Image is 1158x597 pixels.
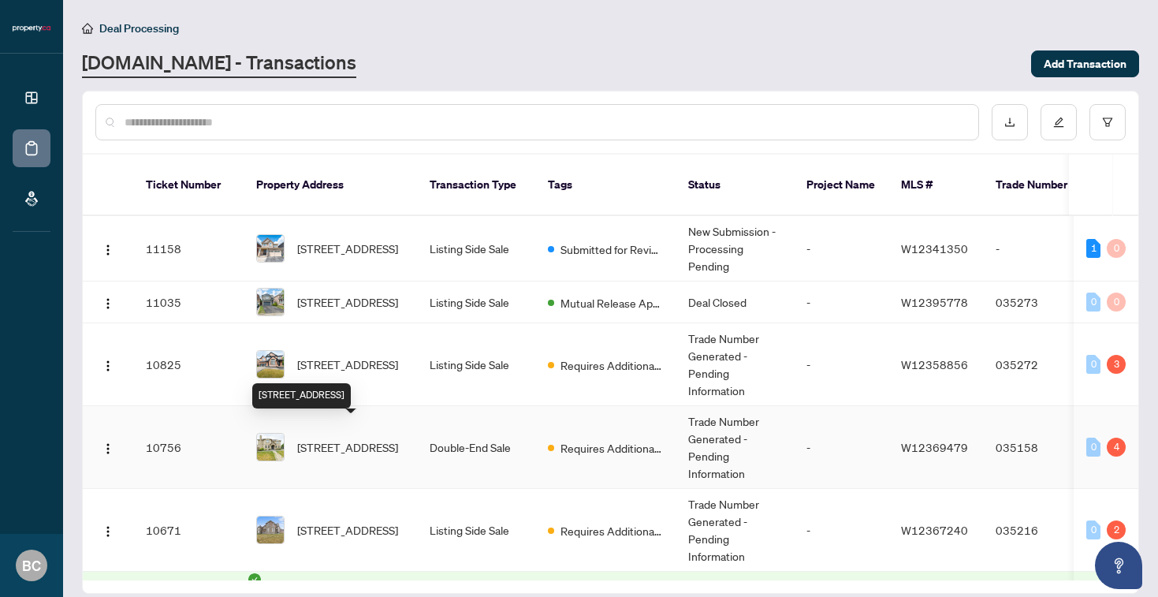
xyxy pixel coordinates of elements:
[794,489,888,572] td: -
[297,240,398,257] span: [STREET_ADDRESS]
[133,489,244,572] td: 10671
[417,155,535,216] th: Transaction Type
[257,235,284,262] img: thumbnail-img
[901,241,968,256] span: W12341350
[794,282,888,323] td: -
[82,23,93,34] span: home
[676,282,794,323] td: Deal Closed
[1107,293,1126,312] div: 0
[992,104,1028,140] button: download
[297,521,398,539] span: [STREET_ADDRESS]
[676,155,794,216] th: Status
[133,216,244,282] td: 11158
[1031,50,1139,77] button: Add Transaction
[257,517,284,543] img: thumbnail-img
[1107,521,1126,539] div: 2
[417,323,535,406] td: Listing Side Sale
[244,155,417,216] th: Property Address
[95,435,121,460] button: Logo
[983,323,1093,406] td: 035272
[297,293,398,311] span: [STREET_ADDRESS]
[133,406,244,489] td: 10756
[1004,117,1015,128] span: download
[95,289,121,315] button: Logo
[1086,521,1100,539] div: 0
[794,406,888,489] td: -
[901,440,968,454] span: W12369479
[983,155,1093,216] th: Trade Number
[983,406,1093,489] td: 035158
[133,323,244,406] td: 10825
[95,517,121,543] button: Logo
[1102,117,1113,128] span: filter
[417,282,535,323] td: Listing Side Sale
[676,406,794,489] td: Trade Number Generated - Pending Information
[901,523,968,537] span: W12367240
[560,439,663,457] span: Requires Additional Docs
[1053,117,1064,128] span: edit
[1086,355,1100,374] div: 0
[417,406,535,489] td: Double-End Sale
[99,21,179,35] span: Deal Processing
[297,438,398,456] span: [STREET_ADDRESS]
[560,294,663,312] span: Mutual Release Approved
[901,295,968,309] span: W12395778
[133,155,244,216] th: Ticket Number
[257,289,284,315] img: thumbnail-img
[82,50,356,78] a: [DOMAIN_NAME] - Transactions
[1107,438,1126,457] div: 4
[983,489,1093,572] td: 035216
[560,522,663,539] span: Requires Additional Docs
[133,282,244,323] td: 11035
[95,352,121,377] button: Logo
[1107,355,1126,374] div: 3
[983,282,1093,323] td: 035273
[252,383,351,409] div: [STREET_ADDRESS]
[1089,104,1126,140] button: filter
[417,489,535,572] td: Listing Side Sale
[95,236,121,261] button: Logo
[535,155,676,216] th: Tags
[297,356,398,373] span: [STREET_ADDRESS]
[22,554,41,576] span: BC
[13,24,50,33] img: logo
[257,351,284,378] img: thumbnail-img
[1095,542,1142,589] button: Open asap
[560,241,663,258] span: Submitted for Review
[560,356,663,374] span: Requires Additional Docs
[102,297,114,310] img: Logo
[1086,438,1100,457] div: 0
[794,155,888,216] th: Project Name
[676,489,794,572] td: Trade Number Generated - Pending Information
[102,442,114,455] img: Logo
[794,216,888,282] td: -
[1041,104,1077,140] button: edit
[676,323,794,406] td: Trade Number Generated - Pending Information
[102,525,114,538] img: Logo
[417,216,535,282] td: Listing Side Sale
[983,216,1093,282] td: -
[1086,293,1100,312] div: 0
[901,357,968,371] span: W12358856
[257,434,284,461] img: thumbnail-img
[794,323,888,406] td: -
[888,155,983,216] th: MLS #
[676,216,794,282] td: New Submission - Processing Pending
[248,573,261,586] span: check-circle
[102,244,114,256] img: Logo
[1086,239,1100,258] div: 1
[1107,239,1126,258] div: 0
[1044,51,1126,76] span: Add Transaction
[102,360,114,372] img: Logo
